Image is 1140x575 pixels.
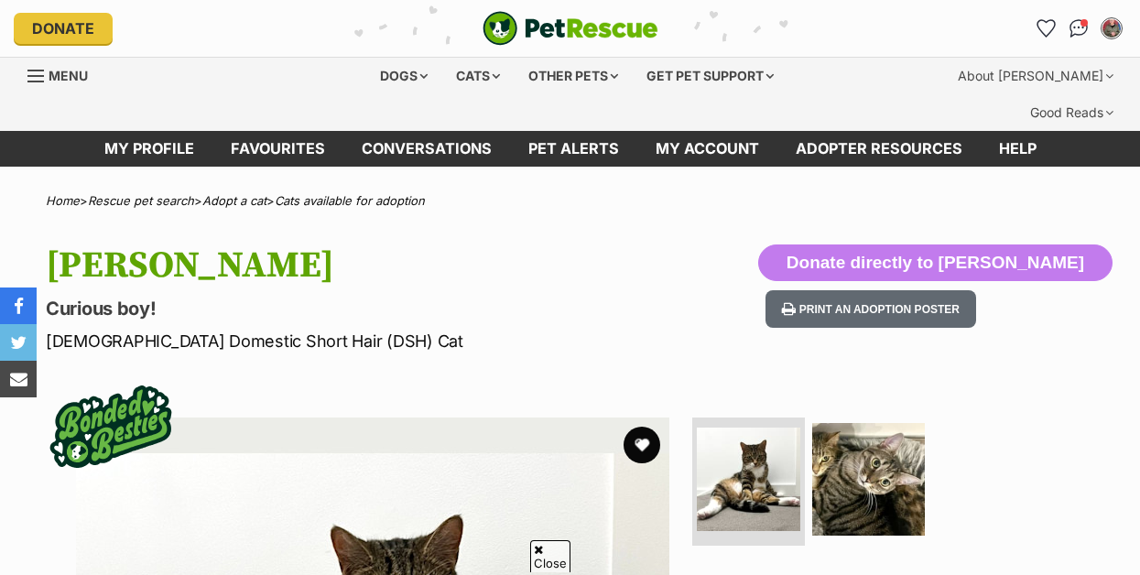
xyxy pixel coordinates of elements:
[367,58,440,94] div: Dogs
[516,58,631,94] div: Other pets
[212,131,343,167] a: Favourites
[1031,14,1060,43] a: Favourites
[697,428,800,531] img: Photo of Woody
[530,540,570,572] span: Close
[202,193,266,208] a: Adopt a cat
[510,131,637,167] a: Pet alerts
[27,58,101,91] a: Menu
[637,131,777,167] a: My account
[634,58,787,94] div: Get pet support
[765,290,976,328] button: Print an adoption poster
[981,131,1055,167] a: Help
[483,11,658,46] img: logo-cat-932fe2b9b8326f06289b0f2fb663e598f794de774fb13d1741a6617ecf9a85b4.svg
[46,193,80,208] a: Home
[88,193,194,208] a: Rescue pet search
[1069,19,1089,38] img: chat-41dd97257d64d25036548639549fe6c8038ab92f7586957e7f3b1b290dea8141.svg
[86,131,212,167] a: My profile
[46,329,697,353] p: [DEMOGRAPHIC_DATA] Domestic Short Hair (DSH) Cat
[46,244,697,287] h1: [PERSON_NAME]
[1064,14,1093,43] a: Conversations
[275,193,425,208] a: Cats available for adoption
[1031,14,1126,43] ul: Account quick links
[1102,19,1121,38] img: Kirk Brocas profile pic
[443,58,513,94] div: Cats
[758,244,1113,281] button: Donate directly to [PERSON_NAME]
[14,13,113,44] a: Donate
[624,427,660,463] button: favourite
[812,423,925,536] img: Photo of Woody
[483,11,658,46] a: PetRescue
[777,131,981,167] a: Adopter resources
[945,58,1126,94] div: About [PERSON_NAME]
[1097,14,1126,43] button: My account
[49,68,88,83] span: Menu
[46,296,697,321] p: Curious boy!
[343,131,510,167] a: conversations
[38,353,184,500] img: bonded besties
[1017,94,1126,131] div: Good Reads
